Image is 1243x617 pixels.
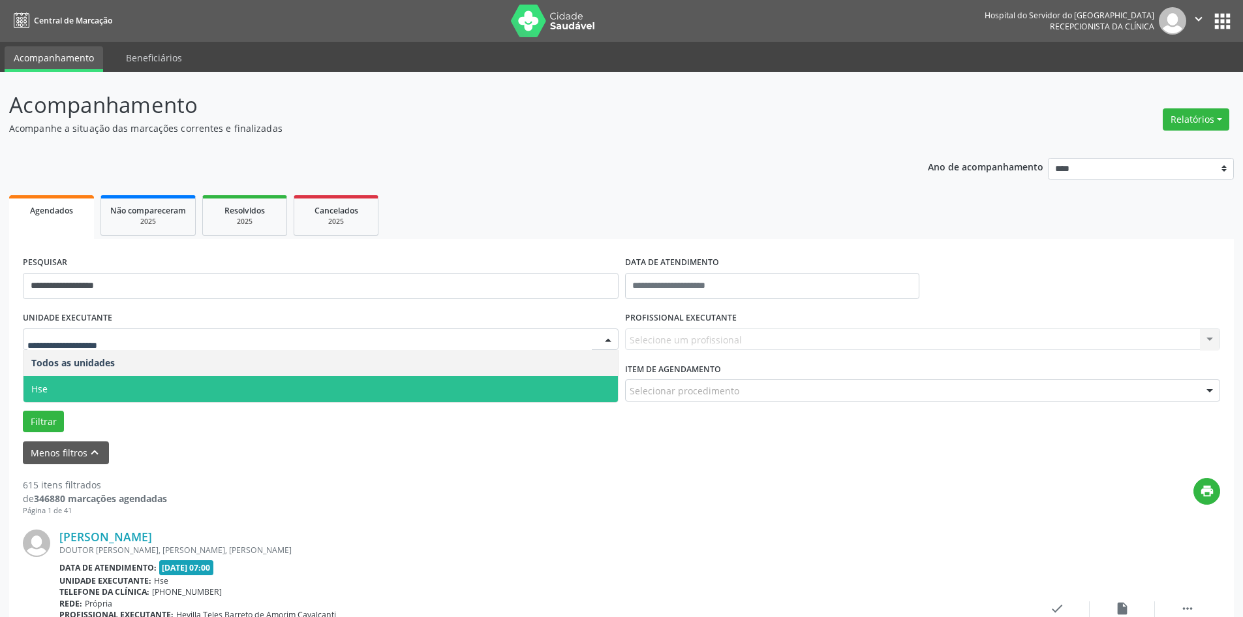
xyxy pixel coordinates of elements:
[1186,7,1211,35] button: 
[1200,484,1214,498] i: print
[928,158,1043,174] p: Ano de acompanhamento
[59,575,151,586] b: Unidade executante:
[625,308,737,328] label: PROFISSIONAL EXECUTANTE
[224,205,265,216] span: Resolvidos
[9,10,112,31] a: Central de Marcação
[23,411,64,433] button: Filtrar
[110,205,186,216] span: Não compareceram
[34,15,112,26] span: Central de Marcação
[315,205,358,216] span: Cancelados
[1050,21,1154,32] span: Recepcionista da clínica
[1050,601,1064,616] i: check
[59,586,149,597] b: Telefone da clínica:
[625,253,719,273] label: DATA DE ATENDIMENTO
[23,492,167,505] div: de
[23,308,112,328] label: UNIDADE EXECUTANTE
[159,560,214,575] span: [DATE] 07:00
[31,383,48,395] span: Hse
[23,441,109,464] button: Menos filtroskeyboard_arrow_up
[1180,601,1195,616] i: 
[1115,601,1129,616] i: insert_drive_file
[85,598,112,609] span: Própria
[1191,12,1206,26] i: 
[1211,10,1234,33] button: apps
[110,217,186,227] div: 2025
[212,217,277,227] div: 2025
[154,575,168,586] span: Hse
[59,545,1024,556] div: DOUTOR [PERSON_NAME], [PERSON_NAME], [PERSON_NAME]
[87,445,102,460] i: keyboard_arrow_up
[23,505,167,516] div: Página 1 de 41
[23,478,167,492] div: 615 itens filtrados
[152,586,222,597] span: [PHONE_NUMBER]
[303,217,369,227] div: 2025
[1159,7,1186,35] img: img
[59,598,82,609] b: Rede:
[30,205,73,216] span: Agendados
[625,359,721,379] label: Item de agendamento
[117,46,191,69] a: Beneficiários
[9,89,867,121] p: Acompanhamento
[1193,478,1220,505] button: print
[985,10,1154,21] div: Hospital do Servidor do [GEOGRAPHIC_DATA]
[5,46,103,72] a: Acompanhamento
[1163,108,1229,131] button: Relatórios
[59,530,152,544] a: [PERSON_NAME]
[31,356,115,369] span: Todos as unidades
[34,492,167,505] strong: 346880 marcações agendadas
[630,384,739,398] span: Selecionar procedimento
[9,121,867,135] p: Acompanhe a situação das marcações correntes e finalizadas
[23,530,50,557] img: img
[23,253,67,273] label: PESQUISAR
[59,562,157,573] b: Data de atendimento:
